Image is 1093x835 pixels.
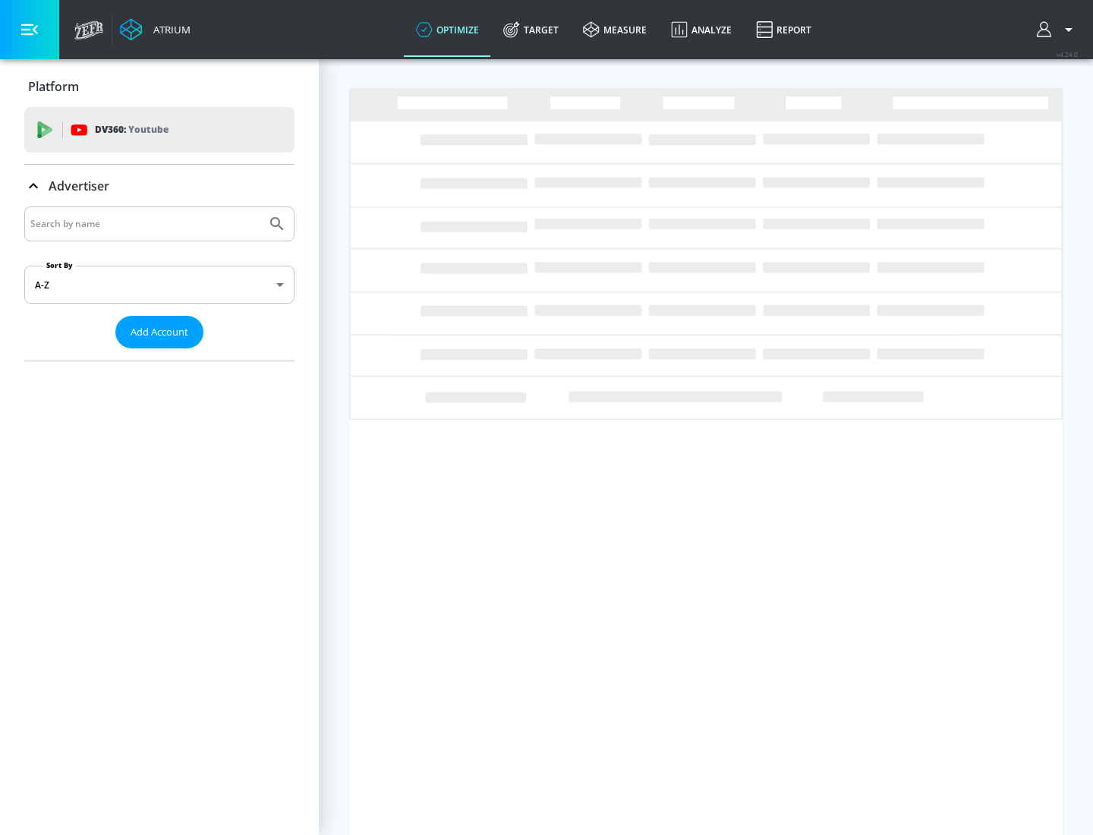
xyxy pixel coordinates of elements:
a: optimize [404,2,491,57]
div: Atrium [147,23,191,36]
div: Advertiser [24,165,295,207]
a: Target [491,2,571,57]
a: Report [744,2,824,57]
div: Platform [24,65,295,108]
input: Search by name [30,214,260,234]
button: Add Account [115,316,203,348]
div: A-Z [24,266,295,304]
div: DV360: Youtube [24,107,295,153]
nav: list of Advertiser [24,348,295,361]
label: Sort By [43,260,76,270]
a: measure [571,2,659,57]
a: Analyze [659,2,744,57]
p: DV360: [95,121,169,138]
div: Advertiser [24,206,295,361]
p: Platform [28,78,79,95]
p: Youtube [128,121,169,137]
span: v 4.24.0 [1057,50,1078,58]
span: Add Account [131,323,188,341]
p: Advertiser [49,178,109,194]
a: Atrium [120,18,191,41]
